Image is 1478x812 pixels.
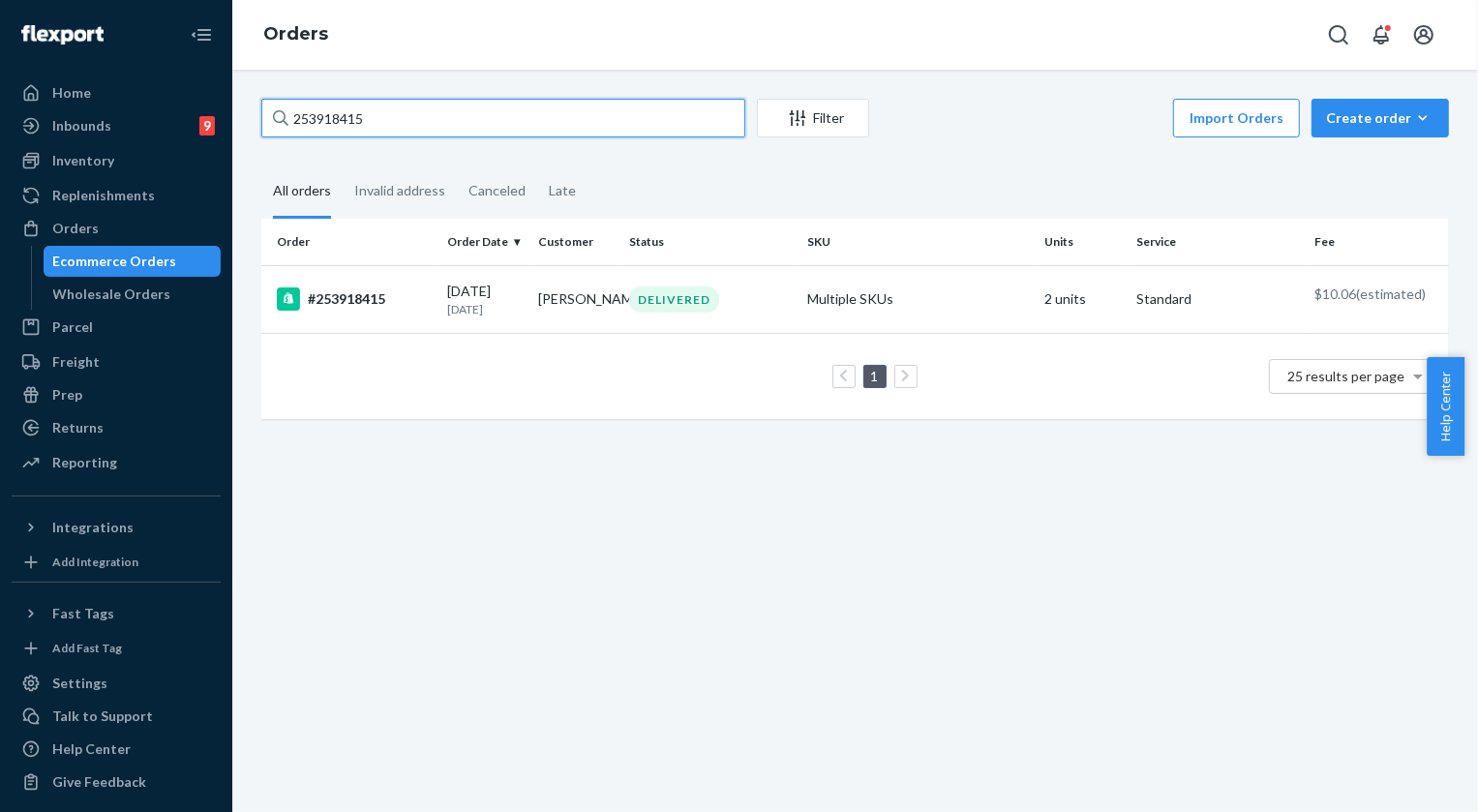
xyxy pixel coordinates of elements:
a: Settings [12,668,221,699]
button: Integrations [12,512,221,543]
div: 9 [199,116,215,135]
div: Filter [758,108,868,128]
div: Integrations [52,518,134,537]
a: Returns [12,412,221,443]
p: [DATE] [447,301,523,317]
a: Wholesale Orders [44,279,222,310]
span: (estimated) [1356,286,1426,302]
button: Create order [1312,99,1449,137]
a: Page 1 is your current page [867,368,883,384]
div: Home [52,83,91,103]
a: Freight [12,346,221,377]
div: Freight [52,352,100,372]
div: #253918415 [277,287,432,311]
div: Inbounds [52,116,111,135]
a: Home [12,77,221,108]
div: Settings [52,674,107,693]
th: Fee [1307,219,1449,265]
span: 25 results per page [1288,368,1405,384]
a: Prep [12,379,221,410]
div: Create order [1326,108,1434,128]
button: Give Feedback [12,767,221,797]
button: Open account menu [1404,15,1443,54]
div: Add Fast Tag [52,640,122,656]
div: Prep [52,385,82,405]
div: Customer [538,233,614,250]
button: Filter [757,99,869,137]
a: Replenishments [12,180,221,211]
th: Units [1038,219,1129,265]
a: Add Integration [12,551,221,574]
td: 2 units [1038,265,1129,333]
a: Reporting [12,447,221,478]
input: Search orders [261,99,745,137]
div: Talk to Support [52,707,153,726]
div: Reporting [52,453,117,472]
div: Inventory [52,151,114,170]
div: Wholesale Orders [53,285,171,304]
div: All orders [273,165,331,219]
img: Flexport logo [21,25,104,45]
td: [PERSON_NAME] [530,265,621,333]
button: Open notifications [1362,15,1401,54]
div: Fast Tags [52,604,114,623]
th: SKU [799,219,1037,265]
div: Ecommerce Orders [53,252,177,271]
p: Standard [1136,289,1299,309]
a: Orders [12,213,221,244]
a: Parcel [12,312,221,343]
a: Inventory [12,145,221,176]
a: Inbounds9 [12,110,221,141]
div: Help Center [52,739,131,759]
div: Replenishments [52,186,155,205]
ol: breadcrumbs [248,7,344,63]
th: Service [1129,219,1307,265]
div: [DATE] [447,282,523,317]
div: Late [549,165,576,216]
div: Canceled [468,165,526,216]
a: Add Fast Tag [12,637,221,660]
button: Help Center [1427,357,1464,456]
button: Open Search Box [1319,15,1358,54]
button: Fast Tags [12,598,221,629]
th: Order Date [439,219,530,265]
p: $10.06 [1314,285,1433,304]
a: Orders [263,23,328,45]
a: Help Center [12,734,221,765]
button: Close Navigation [182,15,221,54]
td: Multiple SKUs [799,265,1037,333]
th: Order [261,219,439,265]
div: Add Integration [52,554,138,570]
div: Give Feedback [52,772,146,792]
th: Status [621,219,799,265]
div: Returns [52,418,104,437]
div: Invalid address [354,165,445,216]
a: Talk to Support [12,701,221,732]
div: Parcel [52,317,93,337]
a: Ecommerce Orders [44,246,222,277]
div: Orders [52,219,99,238]
button: Import Orders [1173,99,1300,137]
div: DELIVERED [629,286,719,313]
